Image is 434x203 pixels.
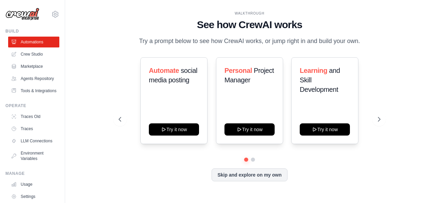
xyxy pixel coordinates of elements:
a: Automations [8,37,59,47]
span: Project Manager [224,67,274,84]
a: Crew Studio [8,49,59,60]
span: and Skill Development [300,67,340,93]
iframe: Chat Widget [400,170,434,203]
img: Logo [5,8,39,21]
div: WALKTHROUGH [119,11,380,16]
a: Agents Repository [8,73,59,84]
a: LLM Connections [8,136,59,146]
a: Settings [8,191,59,202]
a: Traces Old [8,111,59,122]
div: Manage [5,171,59,176]
span: Automate [149,67,179,74]
div: Build [5,28,59,34]
div: Operate [5,103,59,108]
button: Try it now [300,123,350,136]
h1: See how CrewAI works [119,19,380,31]
a: Traces [8,123,59,134]
button: Try it now [224,123,275,136]
span: social media posting [149,67,197,84]
a: Tools & Integrations [8,85,59,96]
button: Try it now [149,123,199,136]
a: Environment Variables [8,148,59,164]
p: Try a prompt below to see how CrewAI works, or jump right in and build your own. [136,36,363,46]
span: Personal [224,67,252,74]
a: Marketplace [8,61,59,72]
button: Skip and explore on my own [212,168,287,181]
span: Learning [300,67,327,74]
a: Usage [8,179,59,190]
